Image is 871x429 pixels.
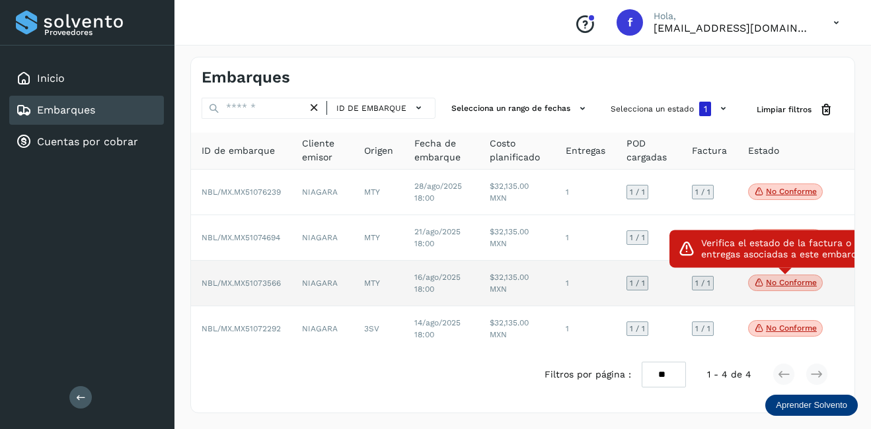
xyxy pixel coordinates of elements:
a: Inicio [37,72,65,84]
td: NIAGARA [291,170,354,215]
span: 1 / 1 [695,279,710,287]
span: 1 / 1 [630,188,645,196]
td: NIAGARA [291,261,354,306]
p: facturacion@protransport.com.mx [654,22,812,34]
a: Cuentas por cobrar [37,135,138,148]
span: 28/ago/2025 18:00 [414,181,462,203]
td: 1 [555,261,616,306]
button: ID de embarque [332,98,430,117]
a: Embarques [37,104,95,116]
span: 1 / 1 [630,325,645,333]
td: 3SV [354,306,404,351]
td: NIAGARA [291,215,354,261]
span: Limpiar filtros [757,104,812,115]
td: $32,135.00 MXN [479,261,555,306]
span: 21/ago/2025 18:00 [414,227,461,248]
td: MTY [354,215,404,261]
td: NIAGARA [291,306,354,351]
button: Selecciona un rango de fechas [446,98,595,119]
span: 1 [704,104,707,114]
span: Estado [748,144,779,158]
span: Origen [364,144,393,158]
span: NBL/MX.MX51072292 [202,324,281,333]
td: MTY [354,170,404,215]
div: Cuentas por cobrar [9,127,164,156]
p: Aprender Solvento [776,400,847,411]
span: ID de embarque [202,144,275,158]
td: $32,135.00 MXN [479,215,555,261]
p: No conforme [766,323,817,333]
td: 1 [555,170,616,215]
span: Filtros por página : [545,368,631,381]
td: $32,135.00 MXN [479,170,555,215]
span: 1 / 1 [695,188,710,196]
span: NBL/MX.MX51074694 [202,233,280,242]
td: MTY [354,261,404,306]
span: 1 / 1 [630,279,645,287]
span: Costo planificado [490,137,545,164]
div: Inicio [9,64,164,93]
td: 1 [555,306,616,351]
p: Hola, [654,11,812,22]
button: Selecciona un estado1 [605,98,736,120]
p: No conforme [766,187,817,196]
span: Cliente emisor [302,137,343,164]
div: Aprender Solvento [765,395,858,416]
span: NBL/MX.MX51073566 [202,279,281,288]
p: Proveedores [44,28,159,37]
td: $32,135.00 MXN [479,306,555,351]
span: NBL/MX.MX51076239 [202,187,281,197]
span: 1 / 1 [695,325,710,333]
h4: Embarques [202,68,290,87]
td: 1 [555,215,616,261]
span: 1 / 1 [630,234,645,242]
p: No conforme [766,278,817,287]
span: Factura [692,144,727,158]
span: Entregas [566,144,605,158]
span: 1 - 4 de 4 [707,368,751,381]
span: 16/ago/2025 18:00 [414,273,461,294]
span: Fecha de embarque [414,137,469,164]
span: 14/ago/2025 18:00 [414,318,461,339]
span: POD cargadas [626,137,671,164]
span: ID de embarque [336,102,406,114]
button: Limpiar filtros [746,98,844,122]
div: Embarques [9,96,164,125]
